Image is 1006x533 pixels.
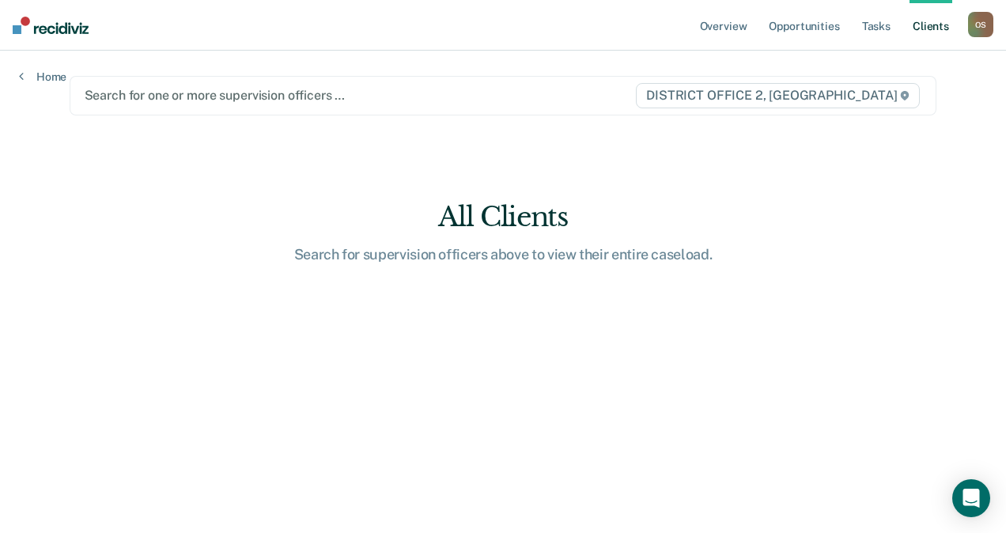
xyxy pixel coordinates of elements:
[13,17,89,34] img: Recidiviz
[952,479,990,517] div: Open Intercom Messenger
[968,12,993,37] div: O S
[250,246,756,263] div: Search for supervision officers above to view their entire caseload.
[250,201,756,233] div: All Clients
[19,70,66,84] a: Home
[968,12,993,37] button: OS
[636,83,920,108] span: DISTRICT OFFICE 2, [GEOGRAPHIC_DATA]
